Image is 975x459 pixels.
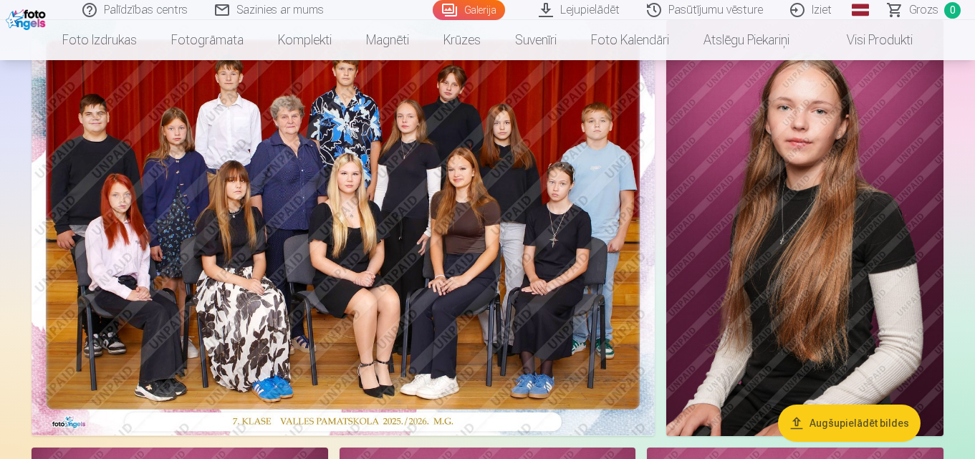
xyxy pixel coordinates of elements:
img: /fa1 [6,6,49,30]
a: Krūzes [426,20,498,60]
a: Fotogrāmata [154,20,261,60]
a: Foto izdrukas [45,20,154,60]
a: Foto kalendāri [574,20,686,60]
a: Visi produkti [807,20,930,60]
a: Suvenīri [498,20,574,60]
span: Grozs [909,1,938,19]
a: Komplekti [261,20,349,60]
span: 0 [944,2,961,19]
a: Magnēti [349,20,426,60]
a: Atslēgu piekariņi [686,20,807,60]
button: Augšupielādēt bildes [778,405,921,442]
